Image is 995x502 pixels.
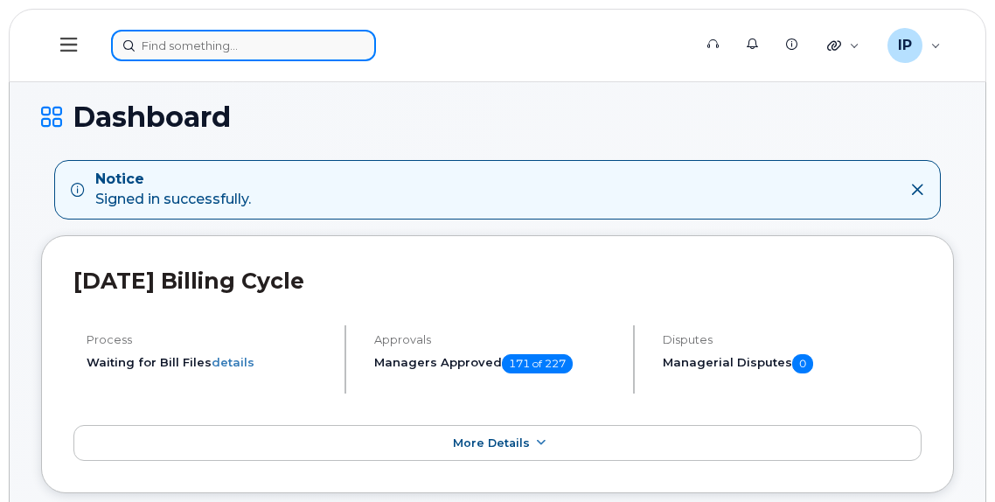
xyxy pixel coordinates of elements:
h4: Approvals [374,333,617,346]
h5: Managerial Disputes [663,354,922,373]
div: Signed in successfully. [95,170,251,210]
a: details [212,355,254,369]
span: 0 [792,354,813,373]
h4: Process [87,333,330,346]
h2: [DATE] Billing Cycle [73,268,922,294]
h1: Dashboard [41,101,954,132]
li: Waiting for Bill Files [87,354,330,371]
span: 171 of 227 [502,354,573,373]
strong: Notice [95,170,251,190]
h4: Disputes [663,333,922,346]
h5: Managers Approved [374,354,617,373]
span: More Details [453,436,530,450]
